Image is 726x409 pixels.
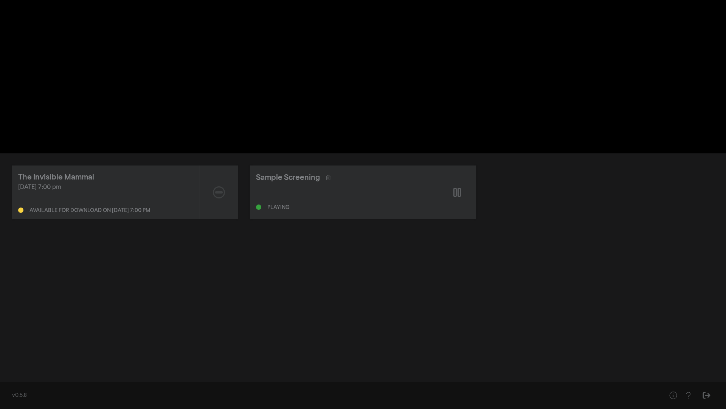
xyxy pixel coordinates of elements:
div: The Invisible Mammal [18,172,94,183]
div: [DATE] 7:00 pm [18,183,194,192]
div: Playing [267,205,290,210]
div: v0.5.8 [12,392,650,400]
button: Sign Out [699,388,714,403]
button: Help [665,388,681,403]
button: Help [681,388,696,403]
div: Sample Screening [256,172,320,183]
div: Available for download on [DATE] 7:00 pm [29,208,150,213]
